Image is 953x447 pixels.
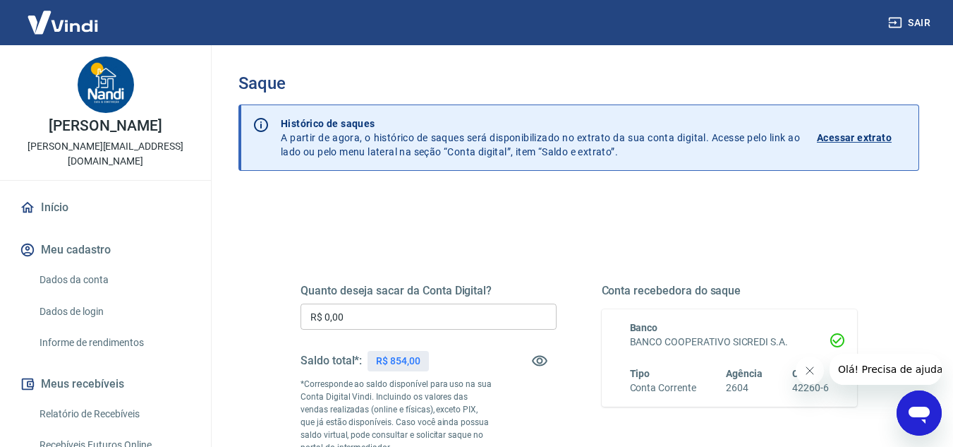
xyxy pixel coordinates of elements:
[726,381,763,395] h6: 2604
[726,368,763,379] span: Agência
[602,284,858,298] h5: Conta recebedora do saque
[8,10,119,21] span: Olá! Precisa de ajuda?
[34,400,194,429] a: Relatório de Recebíveis
[149,82,160,93] img: tab_keywords_by_traffic_grey.svg
[301,354,362,368] h5: Saldo total*:
[49,119,162,133] p: [PERSON_NAME]
[830,354,942,385] iframe: Mensagem da empresa
[34,297,194,326] a: Dados de login
[281,117,800,131] p: Histórico de saques
[17,1,109,44] img: Vindi
[37,37,202,48] div: [PERSON_NAME]: [DOMAIN_NAME]
[281,117,800,159] p: A partir de agora, o histórico de saques será disponibilizado no extrato da sua conta digital. Ac...
[796,357,824,385] iframe: Fechar mensagem
[23,23,34,34] img: logo_orange.svg
[17,192,194,223] a: Início
[630,322,658,333] span: Banco
[74,83,108,93] div: Domínio
[376,354,420,369] p: R$ 854,00
[301,284,557,298] h5: Quanto deseja sacar da Conta Digital?
[40,23,69,34] div: v 4.0.25
[792,368,819,379] span: Conta
[11,139,200,169] p: [PERSON_NAME][EMAIL_ADDRESS][DOMAIN_NAME]
[164,83,226,93] div: Palavras-chave
[897,391,942,436] iframe: Botão para abrir a janela de mensagens
[78,56,134,113] img: ab7274eb-3bb3-4366-9af4-dccf4096313a.jpeg
[34,266,194,294] a: Dados da conta
[630,368,650,379] span: Tipo
[238,73,919,93] h3: Saque
[23,37,34,48] img: website_grey.svg
[59,82,70,93] img: tab_domain_overview_orange.svg
[817,117,907,159] a: Acessar extrato
[792,381,829,395] h6: 42260-6
[630,335,830,350] h6: BANCO COOPERATIVO SICREDI S.A.
[17,369,194,400] button: Meus recebíveis
[817,131,892,145] p: Acessar extrato
[17,234,194,266] button: Meu cadastro
[34,328,194,357] a: Informe de rendimentos
[630,381,696,395] h6: Conta Corrente
[885,10,936,36] button: Sair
